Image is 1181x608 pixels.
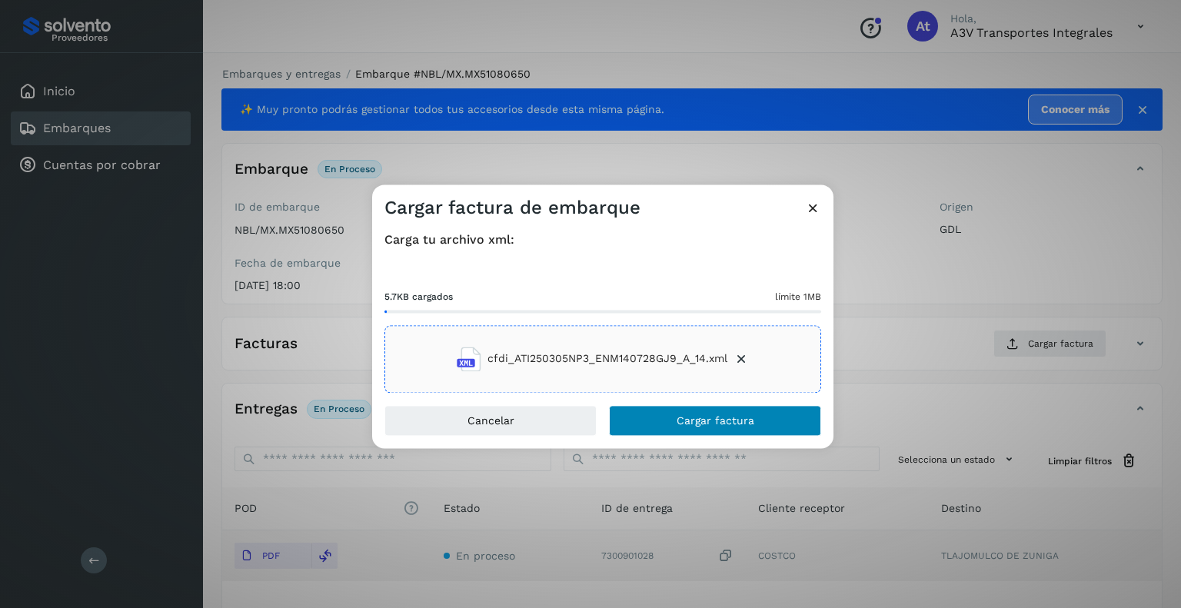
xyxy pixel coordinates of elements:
button: Cargar factura [609,405,821,436]
h4: Carga tu archivo xml: [384,232,821,247]
span: 5.7KB cargados [384,290,453,304]
button: Cancelar [384,405,597,436]
span: Cancelar [467,415,514,426]
h3: Cargar factura de embarque [384,197,640,219]
span: límite 1MB [775,290,821,304]
span: Cargar factura [677,415,754,426]
span: cfdi_ATI250305NP3_ENM140728GJ9_A_14.xml [487,351,727,367]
